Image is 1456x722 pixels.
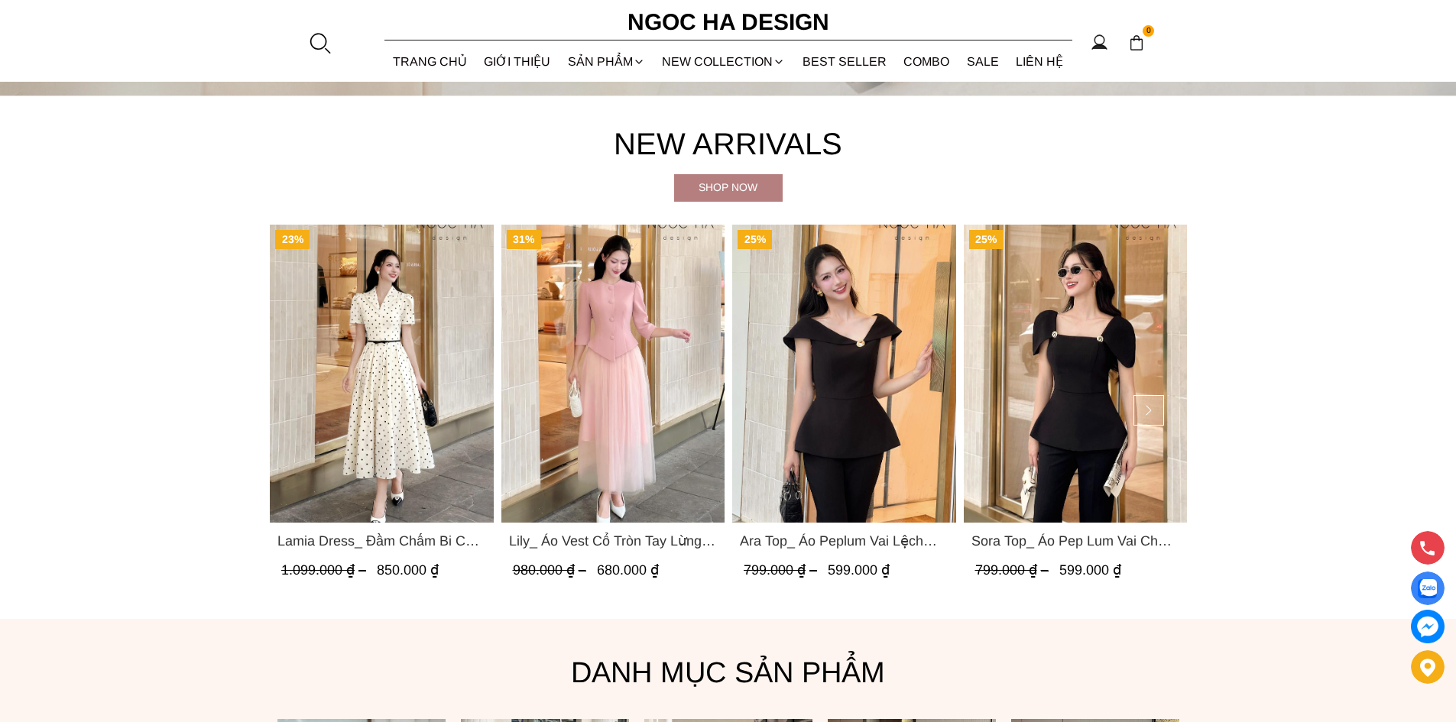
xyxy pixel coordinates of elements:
[377,562,439,578] span: 850.000 ₫
[1128,34,1145,51] img: img-CART-ICON-ksit0nf1
[1418,579,1437,598] img: Display image
[653,41,794,82] a: NEW COLLECTION
[508,530,717,552] a: Link to Lily_ Áo Vest Cổ Tròn Tay Lừng Mix Chân Váy Lưới Màu Hồng A1082+CV140
[475,41,559,82] a: GIỚI THIỆU
[971,530,1179,552] span: Sora Top_ Áo Pep Lum Vai Chờm Đính Cúc 2 Bên Màu Đen A1081
[512,562,589,578] span: 980.000 ₫
[1059,562,1120,578] span: 599.000 ₫
[971,530,1179,552] a: Link to Sora Top_ Áo Pep Lum Vai Chờm Đính Cúc 2 Bên Màu Đen A1081
[740,530,949,552] a: Link to Ara Top_ Áo Peplum Vai Lệch Đính Cúc Màu Đen A1084
[571,656,885,688] font: Danh mục sản phẩm
[1411,610,1445,643] a: messenger
[270,225,494,523] a: Product image - Lamia Dress_ Đầm Chấm Bi Cổ Vest Màu Kem D1003
[270,119,1187,168] h4: New Arrivals
[674,179,783,196] div: Shop now
[895,41,958,82] a: Combo
[277,530,486,552] span: Lamia Dress_ Đầm Chấm Bi Cổ Vest Màu Kem D1003
[384,41,476,82] a: TRANG CHỦ
[614,4,843,40] a: Ngoc Ha Design
[1007,41,1072,82] a: LIÊN HỆ
[740,530,949,552] span: Ara Top_ Áo Peplum Vai Lệch Đính Cúc Màu Đen A1084
[958,41,1008,82] a: SALE
[963,225,1187,523] a: Product image - Sora Top_ Áo Pep Lum Vai Chờm Đính Cúc 2 Bên Màu Đen A1081
[794,41,896,82] a: BEST SELLER
[744,562,821,578] span: 799.000 ₫
[1143,25,1155,37] span: 0
[974,562,1052,578] span: 799.000 ₫
[828,562,890,578] span: 599.000 ₫
[559,41,654,82] div: SẢN PHẨM
[1411,571,1445,605] a: Display image
[732,225,956,523] a: Product image - Ara Top_ Áo Peplum Vai Lệch Đính Cúc Màu Đen A1084
[277,530,486,552] a: Link to Lamia Dress_ Đầm Chấm Bi Cổ Vest Màu Kem D1003
[501,225,725,523] a: Product image - Lily_ Áo Vest Cổ Tròn Tay Lừng Mix Chân Váy Lưới Màu Hồng A1082+CV140
[596,562,658,578] span: 680.000 ₫
[281,562,370,578] span: 1.099.000 ₫
[508,530,717,552] span: Lily_ Áo Vest Cổ Tròn Tay Lừng Mix Chân Váy Lưới Màu Hồng A1082+CV140
[674,174,783,202] a: Shop now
